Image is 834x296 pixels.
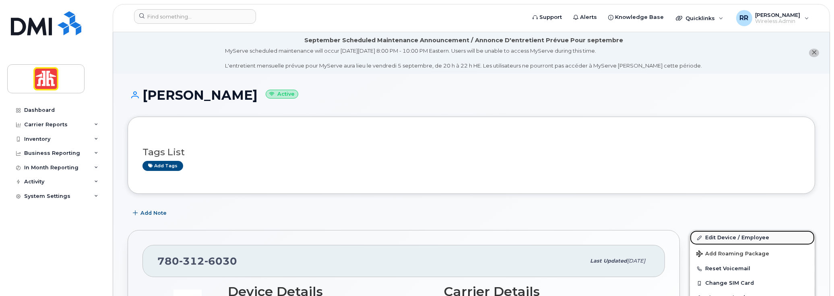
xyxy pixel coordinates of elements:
[690,245,815,261] button: Add Roaming Package
[140,209,167,217] span: Add Note
[128,206,173,220] button: Add Note
[142,161,183,171] a: Add tags
[157,255,237,267] span: 780
[809,49,819,57] button: close notification
[179,255,204,267] span: 312
[627,258,645,264] span: [DATE]
[690,230,815,245] a: Edit Device / Employee
[696,251,769,258] span: Add Roaming Package
[690,276,815,290] button: Change SIM Card
[142,147,800,157] h3: Tags List
[590,258,627,264] span: Last updated
[128,88,815,102] h1: [PERSON_NAME]
[266,90,298,99] small: Active
[225,47,702,70] div: MyServe scheduled maintenance will occur [DATE][DATE] 8:00 PM - 10:00 PM Eastern. Users will be u...
[690,261,815,276] button: Reset Voicemail
[204,255,237,267] span: 6030
[304,36,623,45] div: September Scheduled Maintenance Announcement / Annonce D'entretient Prévue Pour septembre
